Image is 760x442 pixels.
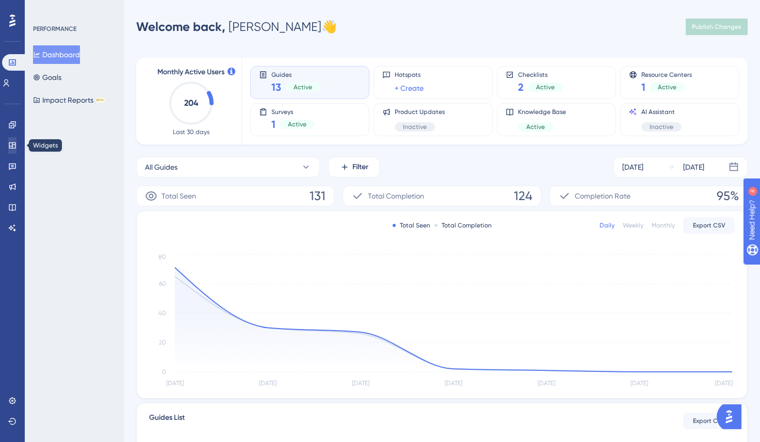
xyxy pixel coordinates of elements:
span: Active [294,83,312,91]
div: Total Completion [434,221,492,230]
span: 1 [641,80,645,94]
a: + Create [395,82,424,94]
button: Publish Changes [686,19,748,35]
button: Impact ReportsBETA [33,91,105,109]
span: Active [536,83,555,91]
span: 13 [271,80,281,94]
div: [PERSON_NAME] 👋 [136,19,337,35]
div: BETA [95,97,105,103]
span: Active [658,83,676,91]
div: Daily [600,221,615,230]
span: Product Updates [395,108,445,116]
span: Filter [352,161,368,173]
span: Active [288,120,306,128]
span: Resource Centers [641,71,692,78]
span: 131 [310,188,326,204]
span: Total Completion [368,190,424,202]
tspan: [DATE] [630,380,648,387]
iframe: UserGuiding AI Assistant Launcher [717,401,748,432]
div: PERFORMANCE [33,25,76,33]
text: 204 [184,98,199,108]
span: Checklists [518,71,563,78]
span: 124 [514,188,532,204]
span: Export CSV [693,221,725,230]
div: Total Seen [393,221,430,230]
span: Active [526,123,545,131]
tspan: 80 [158,253,166,260]
div: Monthly [652,221,675,230]
span: Publish Changes [692,23,741,31]
tspan: 40 [158,309,166,317]
span: Total Seen [161,190,196,202]
div: 4 [72,5,75,13]
button: Export CSV [683,413,735,429]
tspan: 60 [159,280,166,287]
span: All Guides [145,161,177,173]
tspan: 20 [159,339,166,346]
span: Guides [271,71,320,78]
span: Welcome back, [136,19,225,34]
span: Need Help? [24,3,64,15]
button: Filter [328,157,380,177]
tspan: [DATE] [538,380,555,387]
tspan: [DATE] [259,380,277,387]
div: [DATE] [683,161,704,173]
span: Monthly Active Users [157,66,224,78]
button: Dashboard [33,45,80,64]
div: [DATE] [622,161,643,173]
span: Hotspots [395,71,424,79]
tspan: [DATE] [715,380,733,387]
span: Inactive [403,123,427,131]
div: Weekly [623,221,643,230]
button: Export CSV [683,217,735,234]
span: 1 [271,117,276,132]
span: Last 30 days [173,128,209,136]
span: Knowledge Base [518,108,566,116]
span: Completion Rate [575,190,630,202]
span: 2 [518,80,524,94]
span: AI Assistant [641,108,682,116]
button: Goals [33,68,61,87]
span: Guides List [149,412,185,430]
tspan: [DATE] [352,380,369,387]
tspan: [DATE] [445,380,462,387]
span: Export CSV [693,417,725,425]
tspan: 0 [162,368,166,375]
span: Inactive [650,123,673,131]
span: Surveys [271,108,315,115]
tspan: [DATE] [166,380,184,387]
span: 95% [717,188,739,204]
button: All Guides [136,157,320,177]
